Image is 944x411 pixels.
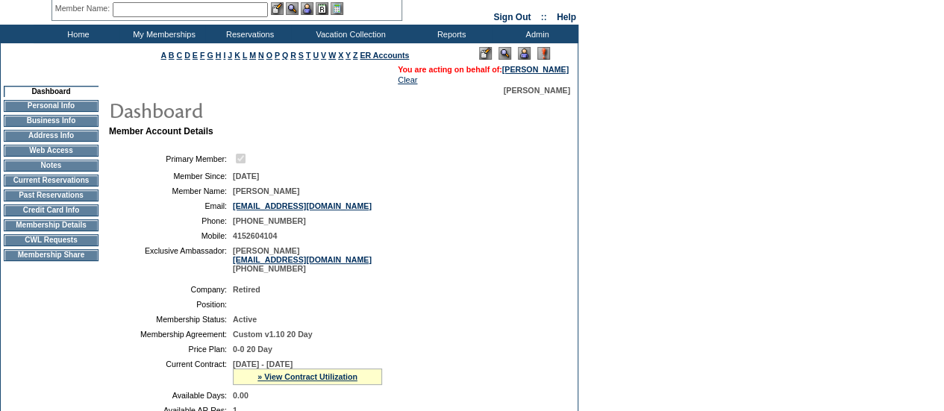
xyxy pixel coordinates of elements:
a: Sign Out [493,12,531,22]
img: Impersonate [301,2,313,15]
img: Impersonate [518,47,531,60]
a: D [184,51,190,60]
a: R [290,51,296,60]
span: Custom v1.10 20 Day [233,330,313,339]
td: Business Info [4,115,99,127]
td: Member Name: [115,186,227,195]
span: Retired [233,285,260,294]
td: Home [34,25,119,43]
td: Credit Card Info [4,204,99,216]
span: [PERSON_NAME] [233,186,299,195]
td: Available Days: [115,391,227,400]
span: [PERSON_NAME] [504,86,570,95]
img: b_calculator.gif [331,2,343,15]
div: Member Name: [55,2,113,15]
a: [PERSON_NAME] [502,65,569,74]
a: U [313,51,319,60]
img: b_edit.gif [271,2,284,15]
td: Current Contract: [115,360,227,385]
a: S [298,51,304,60]
td: Price Plan: [115,345,227,354]
td: Email: [115,201,227,210]
td: Membership Agreement: [115,330,227,339]
a: X [338,51,343,60]
a: P [275,51,280,60]
span: 0-0 20 Day [233,345,272,354]
a: A [161,51,166,60]
a: Help [557,12,576,22]
span: Active [233,315,257,324]
a: K [234,51,240,60]
span: 4152604104 [233,231,277,240]
a: Clear [398,75,417,84]
a: N [258,51,264,60]
td: Membership Details [4,219,99,231]
a: C [176,51,182,60]
span: 0.00 [233,391,248,400]
a: [EMAIL_ADDRESS][DOMAIN_NAME] [233,201,372,210]
td: My Memberships [119,25,205,43]
td: Company: [115,285,227,294]
td: Member Since: [115,172,227,181]
span: [DATE] [233,172,259,181]
td: Membership Share [4,249,99,261]
img: View [286,2,298,15]
a: V [321,51,326,60]
img: Reservations [316,2,328,15]
a: ER Accounts [360,51,409,60]
td: Web Access [4,145,99,157]
td: Vacation Collection [291,25,407,43]
img: pgTtlDashboard.gif [108,95,407,125]
td: Address Info [4,130,99,142]
a: O [266,51,272,60]
a: G [207,51,213,60]
span: [PERSON_NAME] [PHONE_NUMBER] [233,246,372,273]
a: J [228,51,232,60]
span: :: [541,12,547,22]
a: » View Contract Utilization [257,372,357,381]
span: You are acting on behalf of: [398,65,569,74]
a: Z [353,51,358,60]
span: [DATE] - [DATE] [233,360,293,368]
a: B [169,51,175,60]
td: CWL Requests [4,234,99,246]
a: M [249,51,256,60]
a: H [216,51,222,60]
td: Personal Info [4,100,99,112]
b: Member Account Details [109,126,213,137]
td: Reservations [205,25,291,43]
td: Dashboard [4,86,99,97]
span: [PHONE_NUMBER] [233,216,306,225]
a: Y [346,51,351,60]
td: Position: [115,300,227,309]
td: Admin [493,25,578,43]
td: Phone: [115,216,227,225]
td: Reports [407,25,493,43]
a: E [193,51,198,60]
a: T [306,51,311,60]
td: Notes [4,160,99,172]
td: Primary Member: [115,151,227,166]
td: Membership Status: [115,315,227,324]
img: View Mode [498,47,511,60]
a: W [328,51,336,60]
td: Mobile: [115,231,227,240]
img: Edit Mode [479,47,492,60]
a: Q [282,51,288,60]
td: Past Reservations [4,189,99,201]
a: F [200,51,205,60]
img: Log Concern/Member Elevation [537,47,550,60]
a: [EMAIL_ADDRESS][DOMAIN_NAME] [233,255,372,264]
a: L [243,51,247,60]
td: Current Reservations [4,175,99,186]
a: I [223,51,225,60]
td: Exclusive Ambassador: [115,246,227,273]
